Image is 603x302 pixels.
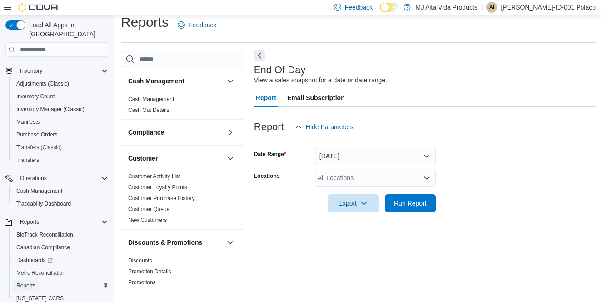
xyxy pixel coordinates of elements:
p: | [481,2,483,13]
span: Canadian Compliance [13,242,108,253]
span: AI [489,2,494,13]
h1: Reports [121,13,169,31]
span: Purchase Orders [16,131,58,138]
span: Cash Out Details [128,106,169,114]
button: Discounts & Promotions [128,238,223,247]
span: BioTrack Reconciliation [16,231,73,238]
button: Purchase Orders [9,128,112,141]
button: Operations [2,172,112,185]
img: Cova [18,3,59,12]
a: Dashboards [13,255,56,266]
span: Manifests [16,118,40,126]
span: New Customers [128,216,167,224]
input: Dark Mode [380,3,399,12]
button: Inventory Manager (Classic) [9,103,112,116]
span: Canadian Compliance [16,244,70,251]
button: Run Report [385,194,436,212]
span: Promotion Details [128,268,171,275]
span: Transfers [13,155,108,166]
span: Traceabilty Dashboard [16,200,71,207]
a: Customer Queue [128,206,169,212]
button: Compliance [225,127,236,138]
button: Discounts & Promotions [225,237,236,248]
a: Cash Management [13,186,66,196]
span: Export [333,194,373,212]
a: Adjustments (Classic) [13,78,73,89]
button: [DATE] [314,147,436,165]
h3: Discounts & Promotions [128,238,202,247]
button: Cash Management [9,185,112,197]
span: Dashboards [13,255,108,266]
button: Manifests [9,116,112,128]
button: Operations [16,173,50,184]
button: Export [328,194,379,212]
span: [US_STATE] CCRS [16,295,64,302]
a: New Customers [128,217,167,223]
h3: Compliance [128,128,164,137]
div: Customer [121,171,243,229]
a: Transfers [13,155,43,166]
button: Next [254,50,265,61]
div: View a sales snapshot for a date or date range. [254,75,387,85]
span: Transfers (Classic) [16,144,62,151]
button: Transfers (Classic) [9,141,112,154]
button: Hide Parameters [291,118,357,136]
a: Customer Loyalty Points [128,184,187,191]
a: Metrc Reconciliation [13,267,69,278]
a: Manifests [13,116,43,127]
div: Cash Management [121,94,243,119]
a: Inventory Count [13,91,59,102]
span: Discounts [128,257,152,264]
span: Run Report [394,199,427,208]
label: Date Range [254,151,286,158]
a: Promotions [128,279,156,286]
button: Reports [16,216,43,227]
span: Operations [16,173,108,184]
span: Customer Loyalty Points [128,184,187,191]
span: Feedback [189,20,216,30]
span: Dashboards [16,257,53,264]
span: Inventory [20,67,42,75]
button: Cash Management [225,75,236,86]
button: Inventory [2,65,112,77]
h3: Report [254,121,284,132]
span: Customer Purchase History [128,195,195,202]
span: Inventory Manager (Classic) [13,104,108,115]
span: Inventory [16,65,108,76]
span: Operations [20,175,47,182]
span: Transfers (Classic) [13,142,108,153]
a: Canadian Compliance [13,242,74,253]
button: BioTrack Reconciliation [9,228,112,241]
a: Feedback [174,16,220,34]
button: Canadian Compliance [9,241,112,254]
span: Reports [20,218,39,226]
a: Traceabilty Dashboard [13,198,75,209]
div: Angelo-ID-001 Polaco [486,2,497,13]
div: Discounts & Promotions [121,255,243,292]
h3: End Of Day [254,65,306,75]
a: Inventory Manager (Classic) [13,104,88,115]
span: Customer Queue [128,206,169,213]
span: Reports [13,280,108,291]
button: Reports [9,279,112,292]
span: Inventory Count [16,93,55,100]
a: Purchase Orders [13,129,61,140]
span: Metrc Reconciliation [13,267,108,278]
button: Metrc Reconciliation [9,267,112,279]
button: Inventory [16,65,46,76]
p: [PERSON_NAME]-ID-001 Polaco [501,2,596,13]
span: Manifests [13,116,108,127]
button: Customer [128,154,223,163]
h3: Customer [128,154,158,163]
button: Compliance [128,128,223,137]
span: Metrc Reconciliation [16,269,65,277]
a: Transfers (Classic) [13,142,65,153]
button: Open list of options [423,174,430,181]
span: Cash Management [128,96,174,103]
span: Reports [16,216,108,227]
span: Feedback [345,3,373,12]
span: Report [256,89,276,107]
span: Inventory Count [13,91,108,102]
span: Traceabilty Dashboard [13,198,108,209]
